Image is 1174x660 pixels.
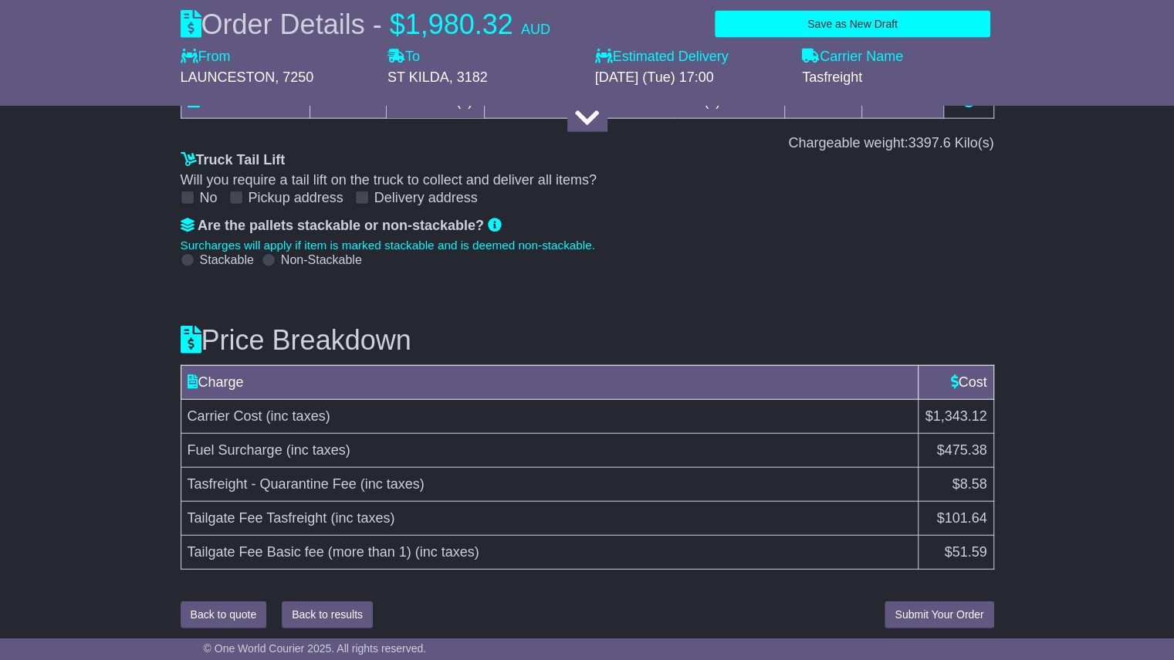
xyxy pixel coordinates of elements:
[198,218,484,233] span: Are the pallets stackable or non-stackable?
[249,190,343,207] label: Pickup address
[449,69,488,85] span: , 3182
[200,252,254,267] label: Stackable
[330,510,394,526] span: (inc taxes)
[936,442,986,458] span: $475.38
[181,69,276,85] span: LAUNCESTON
[802,69,994,86] div: Tasfreight
[715,11,990,38] button: Save as New Draft
[415,544,479,560] span: (inc taxes)
[181,172,994,189] div: Will you require a tail lift on the truck to collect and deliver all items?
[181,239,994,252] div: Surcharges will apply if item is marked stackable and is deemed non-stackable.
[360,476,425,492] span: (inc taxes)
[908,135,950,151] span: 3397.6
[181,135,994,152] div: Chargeable weight: Kilo(s)
[387,49,420,66] label: To
[387,69,449,85] span: ST KILDA
[188,408,262,424] span: Carrier Cost
[181,325,994,356] h3: Price Breakdown
[952,476,986,492] span: $8.58
[374,190,478,207] label: Delivery address
[282,601,373,628] button: Back to results
[200,190,218,207] label: No
[595,69,787,86] div: [DATE] (Tue) 17:00
[802,49,903,66] label: Carrier Name
[885,601,993,628] button: Submit Your Order
[405,8,513,40] span: 1,980.32
[919,365,993,399] td: Cost
[944,544,986,560] span: $51.59
[595,49,787,66] label: Estimated Delivery
[936,510,986,526] span: $101.64
[281,252,362,267] label: Non-Stackable
[521,22,550,37] span: AUD
[286,442,350,458] span: (inc taxes)
[181,601,267,628] button: Back to quote
[188,476,357,492] span: Tasfreight - Quarantine Fee
[188,510,327,526] span: Tailgate Fee Tasfreight
[390,8,405,40] span: $
[204,642,427,655] span: © One World Courier 2025. All rights reserved.
[266,408,330,424] span: (inc taxes)
[925,408,986,424] span: $1,343.12
[188,544,411,560] span: Tailgate Fee Basic fee (more than 1)
[181,8,550,41] div: Order Details -
[181,365,919,399] td: Charge
[275,69,313,85] span: , 7250
[181,49,231,66] label: From
[188,442,283,458] span: Fuel Surcharge
[895,608,983,621] span: Submit Your Order
[181,152,286,169] label: Truck Tail Lift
